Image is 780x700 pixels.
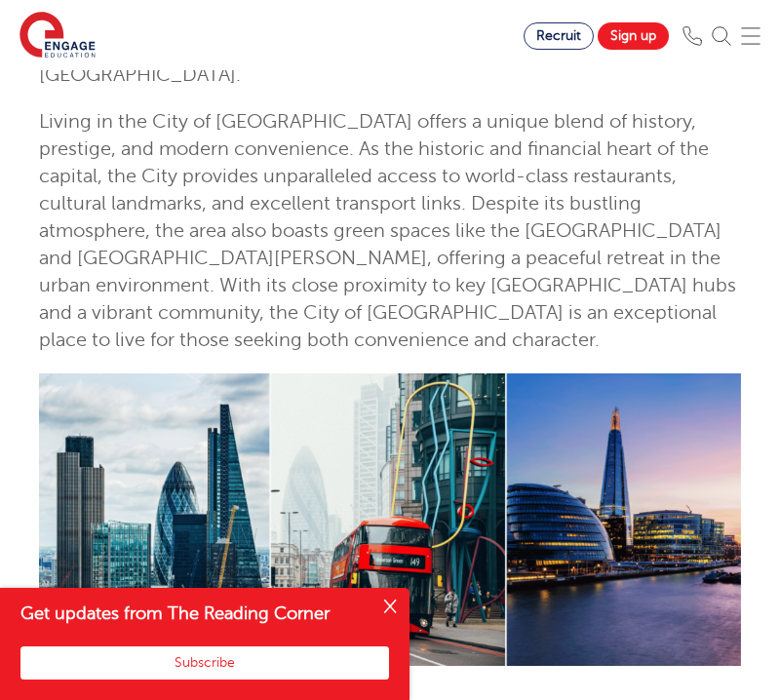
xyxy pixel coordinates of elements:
a: Recruit [524,22,594,50]
p: Living in the City of [GEOGRAPHIC_DATA] offers a unique blend of history, prestige, and modern co... [39,108,741,354]
button: Close [370,588,409,627]
button: Subscribe [20,646,389,680]
img: Phone [682,26,702,46]
img: Mobile Menu [741,26,760,46]
a: Sign up [598,22,669,50]
span: Recruit [536,28,581,43]
h4: Get updates from The Reading Corner [20,602,369,626]
img: Engage Education [19,12,96,60]
img: Search [712,26,731,46]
